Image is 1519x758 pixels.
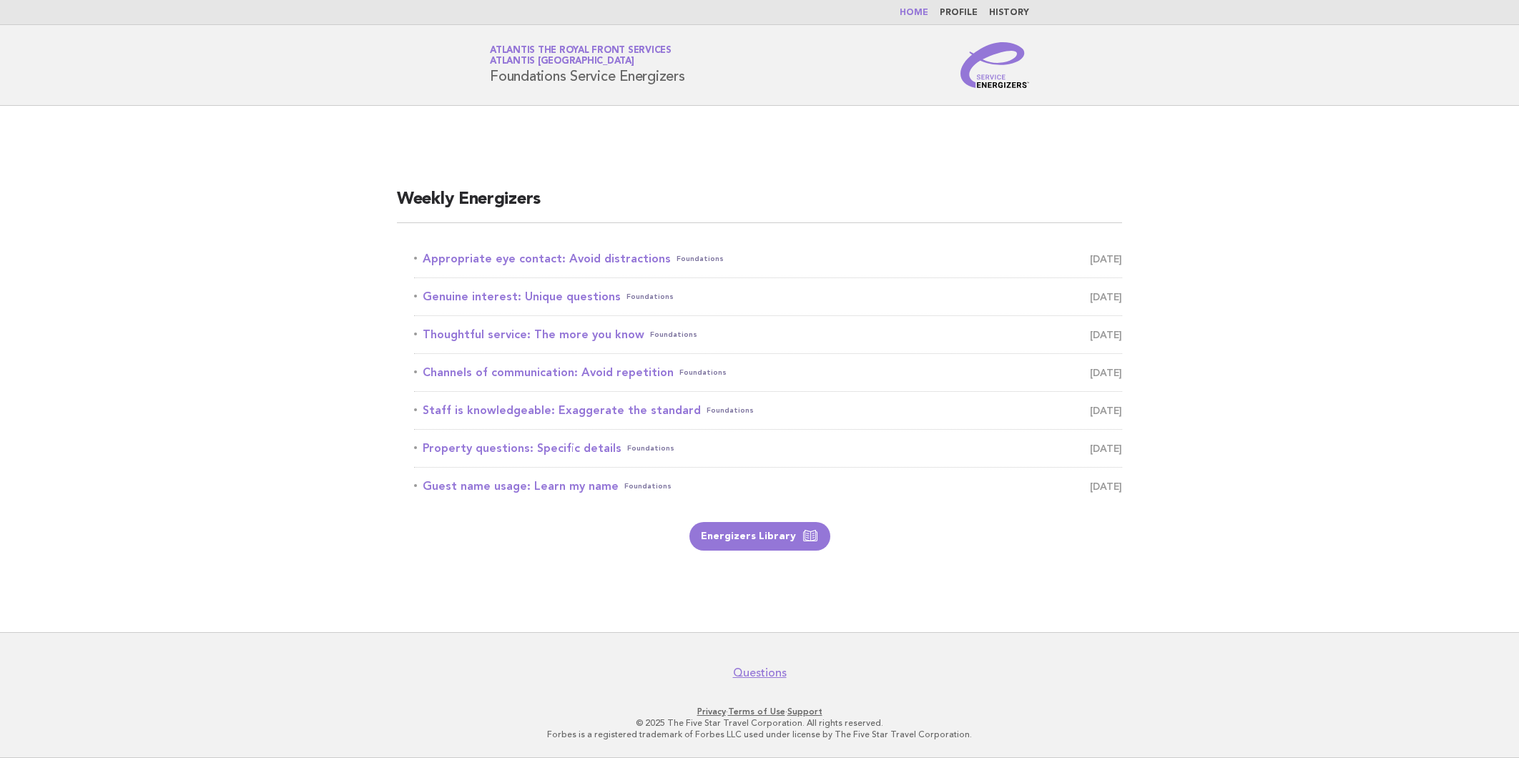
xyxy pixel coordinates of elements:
p: · · [322,706,1197,717]
a: Energizers Library [689,522,830,551]
span: [DATE] [1090,287,1122,307]
span: Atlantis [GEOGRAPHIC_DATA] [490,57,634,67]
a: Staff is knowledgeable: Exaggerate the standardFoundations [DATE] [414,400,1122,420]
img: Service Energizers [960,42,1029,88]
a: Support [787,707,822,717]
span: [DATE] [1090,249,1122,269]
h1: Foundations Service Energizers [490,46,685,84]
span: Foundations [677,249,724,269]
a: Thoughtful service: The more you knowFoundations [DATE] [414,325,1122,345]
span: Foundations [627,438,674,458]
a: Appropriate eye contact: Avoid distractionsFoundations [DATE] [414,249,1122,269]
span: [DATE] [1090,400,1122,420]
a: Channels of communication: Avoid repetitionFoundations [DATE] [414,363,1122,383]
span: Foundations [626,287,674,307]
a: Genuine interest: Unique questionsFoundations [DATE] [414,287,1122,307]
a: Profile [940,9,978,17]
span: [DATE] [1090,438,1122,458]
p: Forbes is a registered trademark of Forbes LLC used under license by The Five Star Travel Corpora... [322,729,1197,740]
a: Guest name usage: Learn my nameFoundations [DATE] [414,476,1122,496]
a: Atlantis The Royal Front ServicesAtlantis [GEOGRAPHIC_DATA] [490,46,672,66]
span: Foundations [707,400,754,420]
span: Foundations [650,325,697,345]
span: [DATE] [1090,476,1122,496]
a: Questions [733,666,787,680]
p: © 2025 The Five Star Travel Corporation. All rights reserved. [322,717,1197,729]
span: [DATE] [1090,325,1122,345]
a: Privacy [697,707,726,717]
a: Property questions: Specific detailsFoundations [DATE] [414,438,1122,458]
span: Foundations [624,476,672,496]
span: [DATE] [1090,363,1122,383]
a: Terms of Use [728,707,785,717]
h2: Weekly Energizers [397,188,1122,223]
span: Foundations [679,363,727,383]
a: History [989,9,1029,17]
a: Home [900,9,928,17]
